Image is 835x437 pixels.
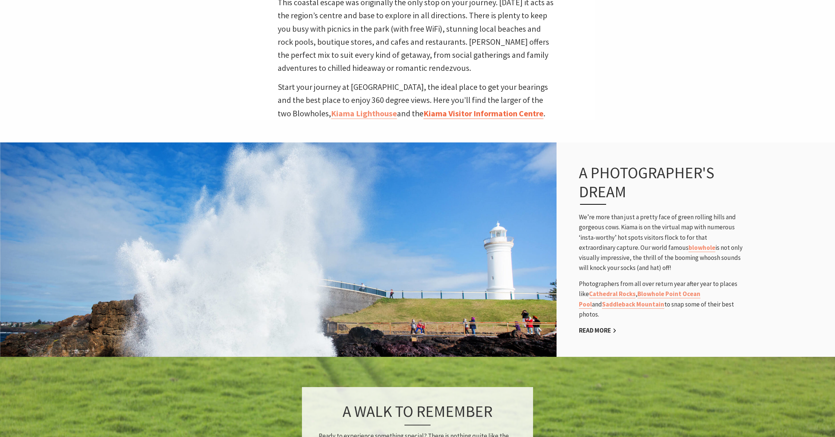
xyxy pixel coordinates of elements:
[579,163,727,205] h3: A photographer's dream
[319,402,516,425] h3: A walk to remember
[602,300,664,309] a: Saddleback Mountain
[423,108,543,119] a: Kiama Visitor Information Centre
[278,81,557,120] p: Start your journey at [GEOGRAPHIC_DATA], the ideal place to get your bearings and the best place ...
[579,212,743,273] p: We’re more than just a pretty face of green rolling hills and gorgeous cows. Kiama is on the virt...
[689,243,715,252] a: blowhole
[331,108,397,119] a: Kiama Lighthouse
[589,290,636,298] a: Cathedral Rocks
[579,326,617,335] a: Read More
[579,290,700,308] a: Blowhole Point Ocean Pool
[579,279,743,320] p: Photographers from all over return year after year to places like , and to snap some of their bes...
